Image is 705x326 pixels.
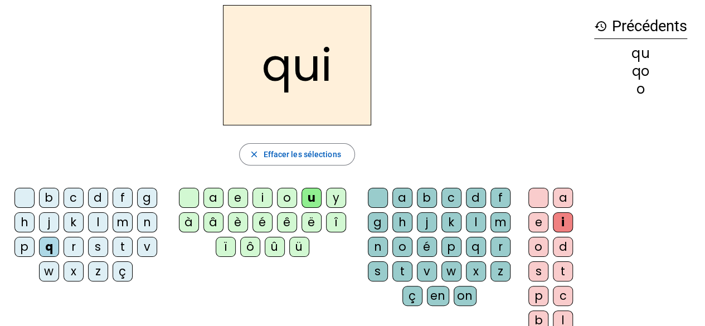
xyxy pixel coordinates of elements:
[223,5,371,125] h2: qui
[39,261,59,281] div: w
[466,237,486,257] div: q
[417,212,437,232] div: j
[64,237,84,257] div: r
[392,188,412,208] div: a
[392,261,412,281] div: t
[39,212,59,232] div: j
[594,82,687,96] div: o
[252,188,273,208] div: i
[392,237,412,257] div: o
[441,188,461,208] div: c
[14,212,35,232] div: h
[203,212,223,232] div: â
[466,188,486,208] div: d
[553,188,573,208] div: a
[368,237,388,257] div: n
[427,286,449,306] div: en
[113,212,133,232] div: m
[137,237,157,257] div: v
[113,237,133,257] div: t
[113,261,133,281] div: ç
[326,212,346,232] div: î
[528,212,548,232] div: e
[490,212,510,232] div: m
[466,261,486,281] div: x
[289,237,309,257] div: ü
[277,212,297,232] div: ê
[302,188,322,208] div: u
[228,212,248,232] div: è
[265,237,285,257] div: û
[252,212,273,232] div: é
[137,212,157,232] div: n
[528,261,548,281] div: s
[137,188,157,208] div: g
[39,188,59,208] div: b
[594,14,687,39] h3: Précédents
[14,237,35,257] div: p
[64,212,84,232] div: k
[594,65,687,78] div: qo
[39,237,59,257] div: q
[113,188,133,208] div: f
[417,261,437,281] div: v
[528,237,548,257] div: o
[553,261,573,281] div: t
[88,261,108,281] div: z
[441,237,461,257] div: p
[528,286,548,306] div: p
[553,212,573,232] div: i
[240,237,260,257] div: ô
[263,148,341,161] span: Effacer les sélections
[88,188,108,208] div: d
[228,188,248,208] div: e
[417,188,437,208] div: b
[179,212,199,232] div: à
[417,237,437,257] div: é
[277,188,297,208] div: o
[553,237,573,257] div: d
[64,188,84,208] div: c
[239,143,354,166] button: Effacer les sélections
[441,261,461,281] div: w
[203,188,223,208] div: a
[392,212,412,232] div: h
[216,237,236,257] div: ï
[88,237,108,257] div: s
[553,286,573,306] div: c
[402,286,422,306] div: ç
[490,188,510,208] div: f
[466,212,486,232] div: l
[441,212,461,232] div: k
[454,286,477,306] div: on
[249,149,259,159] mat-icon: close
[490,237,510,257] div: r
[326,188,346,208] div: y
[64,261,84,281] div: x
[88,212,108,232] div: l
[368,261,388,281] div: s
[594,20,607,33] mat-icon: history
[302,212,322,232] div: ë
[368,212,388,232] div: g
[490,261,510,281] div: z
[594,47,687,60] div: qu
